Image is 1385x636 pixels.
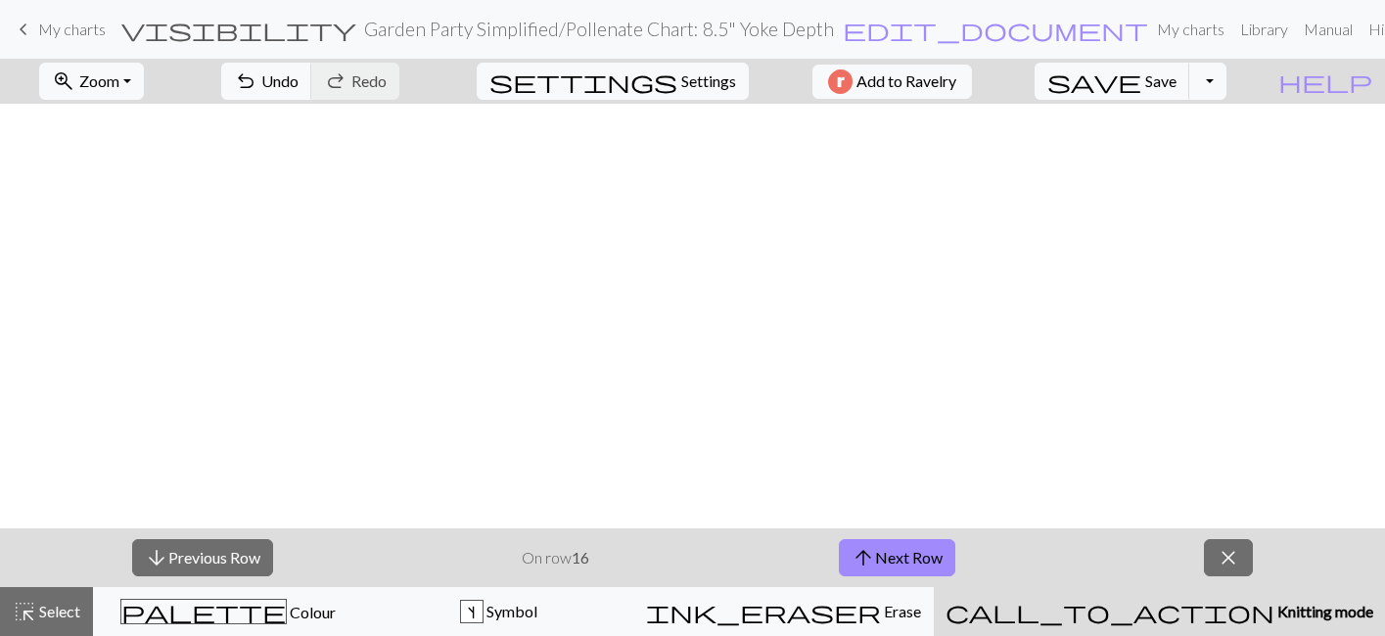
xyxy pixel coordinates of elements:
span: Knitting mode [1274,602,1373,620]
button: s Symbol [363,587,633,636]
span: edit_document [843,16,1148,43]
span: Zoom [79,71,119,90]
a: Library [1232,10,1296,49]
span: Settings [681,69,736,93]
a: Manual [1296,10,1361,49]
button: Save [1035,63,1190,100]
button: Zoom [39,63,144,100]
img: Ravelry [828,69,853,94]
span: highlight_alt [13,598,36,625]
button: Add to Ravelry [812,65,972,99]
span: My charts [38,20,106,38]
button: Colour [93,587,363,636]
span: arrow_upward [852,544,875,571]
a: My charts [1149,10,1232,49]
span: help [1278,68,1372,95]
span: settings [489,68,677,95]
a: My charts [12,13,106,46]
button: SettingsSettings [477,63,749,100]
button: Undo [221,63,312,100]
span: palette [121,598,286,625]
span: zoom_in [52,68,75,95]
span: Colour [287,603,336,621]
strong: 16 [572,548,589,567]
span: Select [36,602,80,620]
span: ink_eraser [646,598,881,625]
i: Settings [489,69,677,93]
span: Symbol [484,602,537,620]
span: undo [234,68,257,95]
span: Save [1145,71,1177,90]
h2: Garden Party Simplified / Pollenate Chart: 8.5" Yoke Depth [364,18,834,40]
span: close [1217,544,1240,571]
span: visibility [121,16,356,43]
span: Erase [881,602,921,620]
span: keyboard_arrow_left [12,16,35,43]
p: On row [522,546,589,569]
span: Undo [261,71,299,90]
button: Knitting mode [934,587,1385,636]
span: call_to_action [946,598,1274,625]
div: s [461,601,483,624]
span: arrow_downward [145,544,168,571]
button: Erase [633,587,934,636]
button: Next Row [839,539,955,576]
button: Previous Row [132,539,273,576]
span: Add to Ravelry [856,69,956,94]
span: save [1047,68,1141,95]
